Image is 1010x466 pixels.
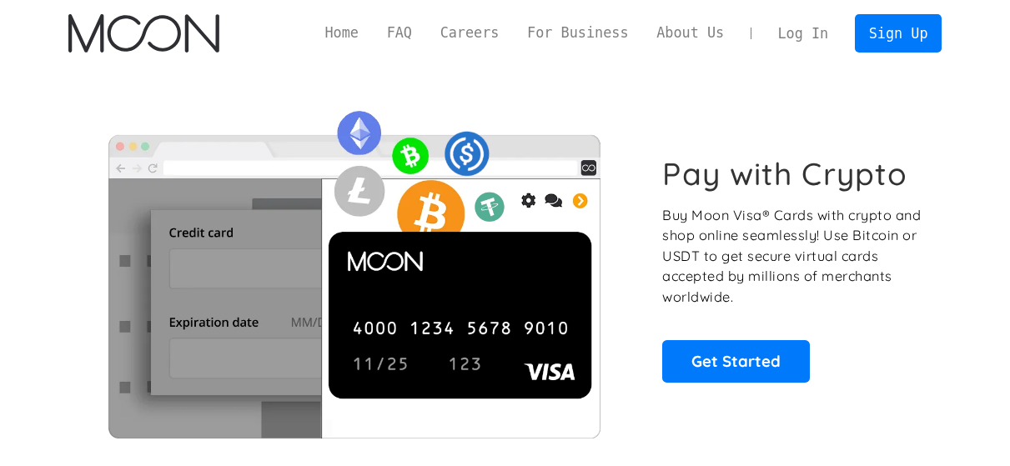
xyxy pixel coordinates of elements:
h1: Pay with Crypto [662,155,907,193]
a: Careers [426,23,513,43]
a: FAQ [373,23,426,43]
img: Moon Logo [68,14,219,53]
a: For Business [513,23,642,43]
a: Sign Up [855,14,942,52]
a: Home [311,23,373,43]
p: Buy Moon Visa® Cards with crypto and shop online seamlessly! Use Bitcoin or USDT to get secure vi... [662,205,923,308]
a: About Us [642,23,738,43]
a: Get Started [662,340,810,382]
a: Log In [764,15,842,52]
a: home [68,14,219,53]
img: Moon Cards let you spend your crypto anywhere Visa is accepted. [68,99,640,438]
